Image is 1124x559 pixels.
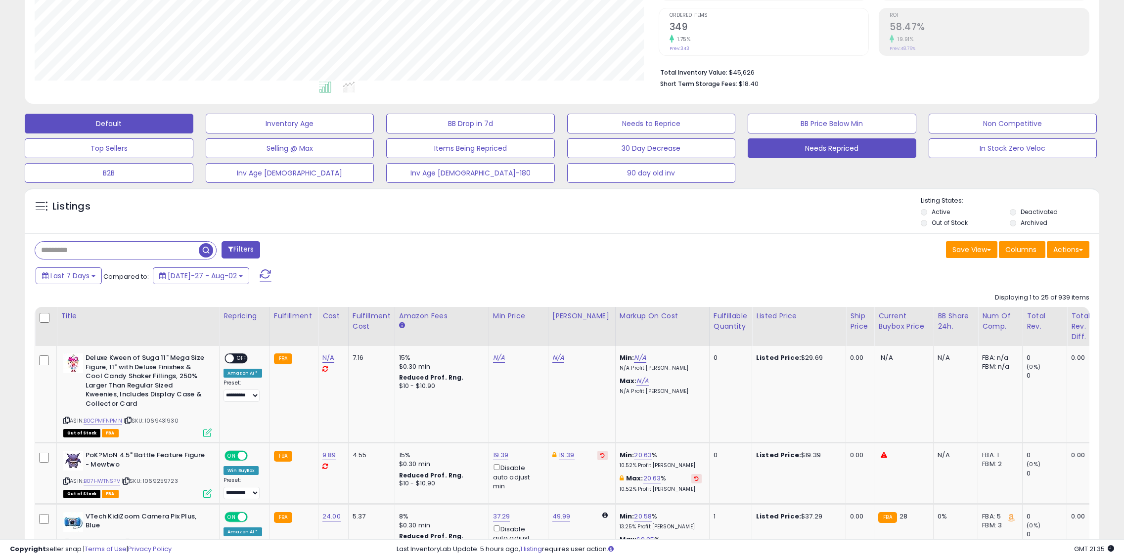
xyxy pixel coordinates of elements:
[399,451,481,460] div: 15%
[615,307,709,346] th: The percentage added to the cost of goods (COGS) that forms the calculator for Min & Max prices.
[620,353,634,362] b: Min:
[399,460,481,469] div: $0.30 min
[274,451,292,462] small: FBA
[1071,451,1095,460] div: 0.00
[399,353,481,362] div: 15%
[322,353,334,363] a: N/A
[946,241,997,258] button: Save View
[397,545,1114,554] div: Last InventoryLab Update: 5 hours ago, requires user action.
[890,21,1089,35] h2: 58.47%
[674,36,691,43] small: 1.75%
[921,196,1099,206] p: Listing States:
[982,362,1015,371] div: FBM: n/a
[982,311,1018,332] div: Num of Comp.
[234,354,250,363] span: OFF
[634,512,652,521] a: 20.58
[493,523,540,552] div: Disable auto adjust min
[890,45,915,51] small: Prev: 48.76%
[714,353,744,362] div: 0
[620,462,702,469] p: 10.52% Profit [PERSON_NAME]
[982,460,1015,469] div: FBM: 2
[1021,208,1058,216] label: Deactivated
[10,545,172,554] div: seller snap | |
[1071,512,1095,521] div: 0.00
[520,544,542,554] a: 1 listing
[567,114,736,133] button: Needs to Reprice
[399,471,464,479] b: Reduced Prof. Rng.
[493,311,544,321] div: Min Price
[660,66,1082,78] li: $45,626
[999,241,1045,258] button: Columns
[620,474,702,492] div: %
[206,114,374,133] button: Inventory Age
[620,450,634,460] b: Min:
[932,218,968,227] label: Out of Stock
[938,311,974,332] div: BB Share 24h.
[353,451,387,460] div: 4.55
[714,512,744,521] div: 1
[850,353,866,362] div: 0.00
[246,513,262,521] span: OFF
[399,521,481,530] div: $0.30 min
[493,450,509,460] a: 19.39
[63,451,212,497] div: ASIN:
[756,353,801,362] b: Listed Price:
[634,450,652,460] a: 20.63
[246,452,262,460] span: OFF
[274,512,292,523] small: FBA
[890,13,1089,18] span: ROI
[103,272,149,281] span: Compared to:
[748,138,916,158] button: Needs Repriced
[353,512,387,521] div: 5.37
[63,429,100,437] span: All listings that are currently out of stock and unavailable for purchase on Amazon
[552,311,611,321] div: [PERSON_NAME]
[84,417,122,425] a: B0CPMFNPMN
[982,521,1015,530] div: FBM: 3
[84,477,120,485] a: B07HWTNSPV
[620,376,637,386] b: Max:
[353,311,391,332] div: Fulfillment Cost
[982,353,1015,362] div: FBA: n/a
[1027,451,1067,460] div: 0
[1005,245,1036,255] span: Columns
[1027,371,1067,380] div: 0
[850,451,866,460] div: 0.00
[894,36,913,43] small: 19.91%
[86,353,206,411] b: Deluxe Kween of Suga 11" Mega Size Figure, 11" with Deluxe Finishes & Cool Candy Shaker Fillings,...
[85,544,127,554] a: Terms of Use
[1027,353,1067,362] div: 0
[670,13,869,18] span: Ordered Items
[322,512,341,521] a: 24.00
[25,138,193,158] button: Top Sellers
[63,490,100,498] span: All listings that are currently out of stock and unavailable for purchase on Amazon
[224,311,266,321] div: Repricing
[620,365,702,372] p: N/A Profit [PERSON_NAME]
[1071,311,1099,342] div: Total Rev. Diff.
[1027,512,1067,521] div: 0
[881,353,893,362] span: N/A
[634,353,646,363] a: N/A
[878,512,897,523] small: FBA
[670,21,869,35] h2: 349
[52,200,90,214] h5: Listings
[850,512,866,521] div: 0.00
[10,544,46,554] strong: Copyright
[224,466,259,475] div: Win BuyBox
[36,267,102,284] button: Last 7 Days
[878,311,929,332] div: Current Buybox Price
[982,451,1015,460] div: FBA: 1
[386,114,555,133] button: BB Drop in 7d
[1071,353,1095,362] div: 0.00
[206,163,374,183] button: Inv Age [DEMOGRAPHIC_DATA]
[386,163,555,183] button: Inv Age [DEMOGRAPHIC_DATA]-180
[206,138,374,158] button: Selling @ Max
[1027,460,1040,468] small: (0%)
[929,114,1097,133] button: Non Competitive
[353,353,387,362] div: 7.16
[620,311,705,321] div: Markup on Cost
[399,362,481,371] div: $0.30 min
[938,353,970,362] div: N/A
[86,451,206,472] b: PoK?MoN 4.5" Battle Feature Figure - Mewtwo
[25,114,193,133] button: Default
[626,473,643,483] b: Max:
